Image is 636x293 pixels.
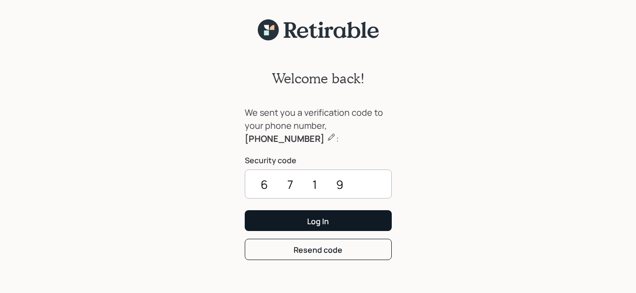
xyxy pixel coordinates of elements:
[294,245,342,255] div: Resend code
[245,239,392,260] button: Resend code
[245,106,392,145] div: We sent you a verification code to your phone number, :
[272,70,365,87] h2: Welcome back!
[245,133,325,144] b: [PHONE_NUMBER]
[245,210,392,231] button: Log In
[307,216,329,227] div: Log In
[245,170,392,199] input: ••••
[245,155,392,166] label: Security code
